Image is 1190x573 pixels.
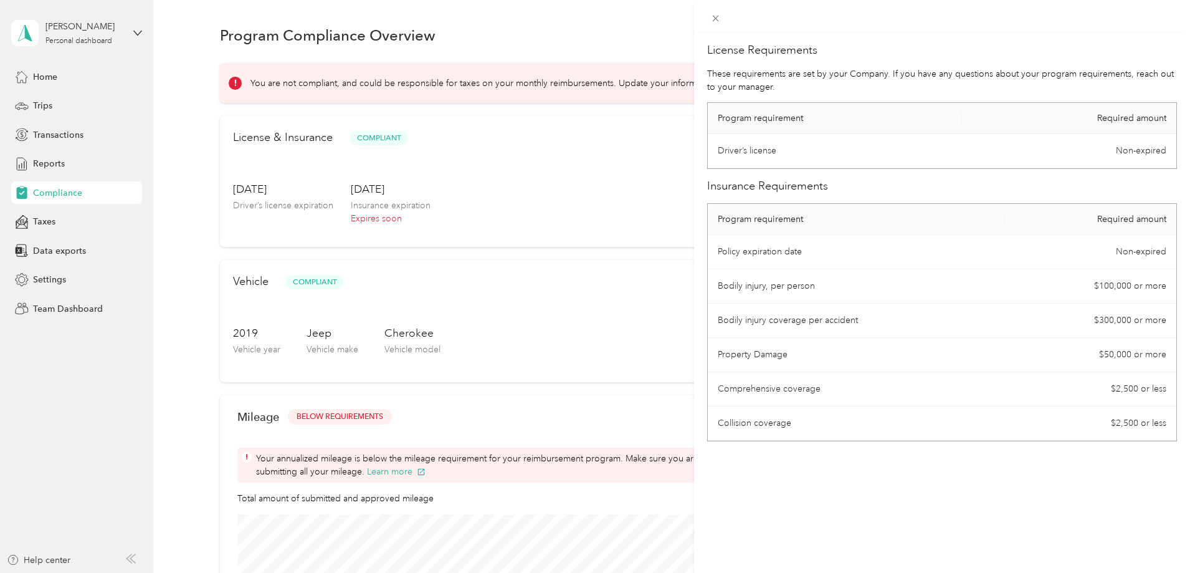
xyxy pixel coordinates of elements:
td: Bodily injury coverage per accident [708,304,1005,338]
td: Comprehensive coverage [708,372,1005,407]
td: Policy expiration date [708,235,1005,269]
iframe: Everlance-gr Chat Button Frame [1120,503,1190,573]
td: $50,000 or more [1005,338,1176,372]
td: Collision coverage [708,407,1005,441]
td: $2,500 or less [1005,407,1176,441]
p: These requirements are set by your Company. If you have any questions about your program requirem... [707,67,1177,94]
td: $2,500 or less [1005,372,1176,407]
th: Required amount [961,103,1176,134]
td: Driver’s license [708,134,961,168]
h2: License Requirements [707,42,1177,59]
td: Non-expired [1005,235,1176,269]
th: Required amount [1005,204,1176,235]
td: Bodily injury, per person [708,269,1005,304]
th: Program requirement [708,204,1005,235]
th: Program requirement [708,103,961,134]
td: Property Damage [708,338,1005,372]
h2: Insurance Requirements [707,178,1177,195]
td: $300,000 or more [1005,304,1176,338]
td: Non-expired [961,134,1176,168]
td: $100,000 or more [1005,269,1176,304]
